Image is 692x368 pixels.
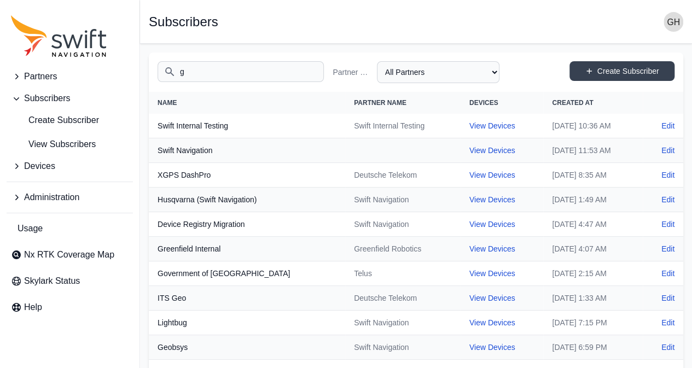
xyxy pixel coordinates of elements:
select: Partner Name [377,61,499,83]
a: View Devices [469,220,515,229]
span: Skylark Status [24,274,80,288]
span: Partners [24,70,57,83]
td: Swift Navigation [345,212,461,237]
a: Edit [661,243,674,254]
span: Devices [24,160,55,173]
a: Edit [661,219,674,230]
td: Deutsche Telekom [345,163,461,188]
td: Swift Navigation [345,335,461,360]
a: Edit [661,342,674,353]
label: Partner Name [333,67,372,78]
a: Help [7,296,133,318]
a: View Devices [469,269,515,278]
a: View Subscribers [7,133,133,155]
a: View Devices [469,244,515,253]
a: Create Subscriber [569,61,674,81]
a: Edit [661,317,674,328]
td: [DATE] 7:15 PM [543,311,643,335]
td: [DATE] 11:53 AM [543,138,643,163]
td: [DATE] 1:49 AM [543,188,643,212]
a: Create Subscriber [7,109,133,131]
button: Devices [7,155,133,177]
th: Partner Name [345,92,461,114]
span: Subscribers [24,92,70,105]
td: [DATE] 10:36 AM [543,114,643,138]
a: Edit [661,268,674,279]
span: Nx RTK Coverage Map [24,248,114,261]
img: user photo [664,12,683,32]
td: Deutsche Telekom [345,286,461,311]
a: View Devices [469,146,515,155]
th: Name [149,92,345,114]
span: View Subscribers [11,138,96,151]
button: Partners [7,66,133,87]
a: Edit [661,194,674,205]
td: [DATE] 4:47 AM [543,212,643,237]
th: Husqvarna (Swift Navigation) [149,188,345,212]
a: View Devices [469,294,515,302]
a: Edit [661,170,674,180]
th: Greenfield Internal [149,237,345,261]
td: [DATE] 4:07 AM [543,237,643,261]
td: [DATE] 2:15 AM [543,261,643,286]
th: Device Registry Migration [149,212,345,237]
span: Administration [24,191,79,204]
th: Swift Navigation [149,138,345,163]
a: View Devices [469,171,515,179]
th: Created At [543,92,643,114]
h1: Subscribers [149,15,218,28]
td: Swift Navigation [345,188,461,212]
th: ITS Geo [149,286,345,311]
button: Subscribers [7,87,133,109]
td: Telus [345,261,461,286]
td: Swift Navigation [345,311,461,335]
th: Swift Internal Testing [149,114,345,138]
td: [DATE] 8:35 AM [543,163,643,188]
th: XGPS DashPro [149,163,345,188]
a: View Devices [469,318,515,327]
td: Greenfield Robotics [345,237,461,261]
a: View Devices [469,195,515,204]
a: Edit [661,120,674,131]
td: [DATE] 1:33 AM [543,286,643,311]
a: Usage [7,218,133,240]
a: Nx RTK Coverage Map [7,244,133,266]
button: Administration [7,186,133,208]
a: Skylark Status [7,270,133,292]
a: Edit [661,293,674,303]
a: View Devices [469,343,515,352]
th: Geobsys [149,335,345,360]
input: Search [158,61,324,82]
th: Lightbug [149,311,345,335]
a: Edit [661,145,674,156]
td: [DATE] 6:59 PM [543,335,643,360]
th: Government of [GEOGRAPHIC_DATA] [149,261,345,286]
span: Create Subscriber [11,114,99,127]
th: Devices [461,92,544,114]
a: View Devices [469,121,515,130]
span: Usage [18,222,43,235]
span: Help [24,301,42,314]
td: Swift Internal Testing [345,114,461,138]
